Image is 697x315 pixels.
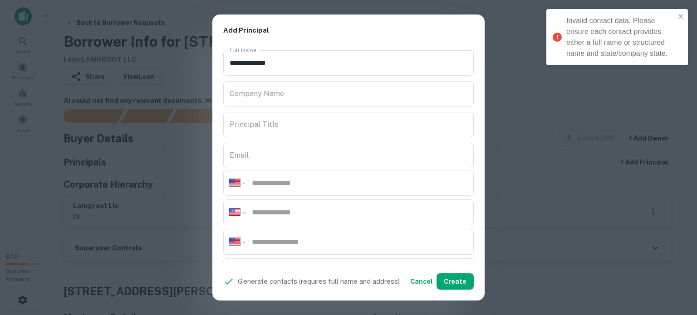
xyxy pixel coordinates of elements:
[678,13,684,21] button: close
[212,15,485,47] h2: Add Principal
[230,46,256,54] label: Full Name
[238,276,400,287] p: Generate contacts (requires full name and address)
[652,242,697,286] iframe: Chat Widget
[407,273,437,290] button: Cancel
[566,15,675,59] div: Invalid contact data. Please ensure each contact provides either a full name or structured name a...
[437,273,474,290] button: Create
